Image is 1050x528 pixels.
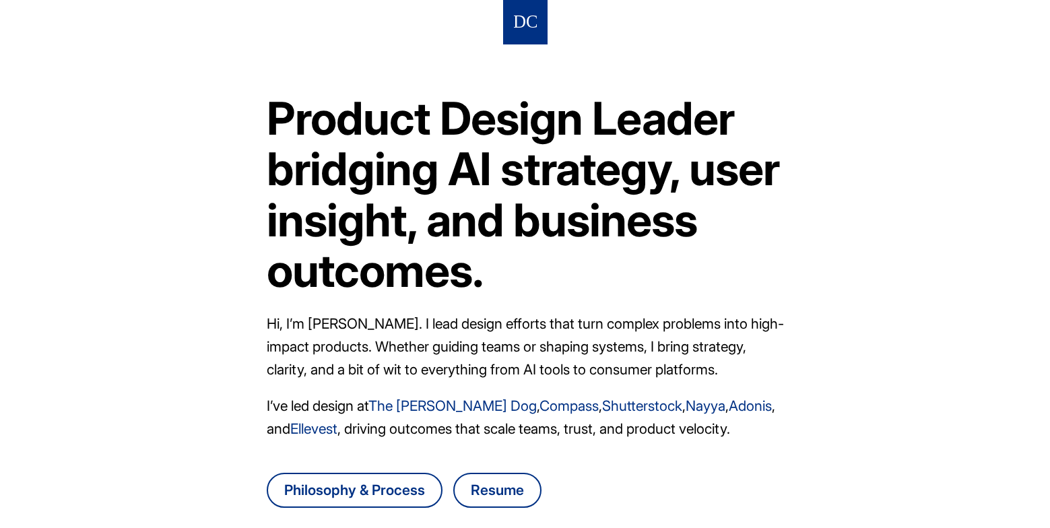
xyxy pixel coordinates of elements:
[514,10,537,35] img: Logo
[290,420,337,437] a: Ellevest
[729,397,772,414] a: Adonis
[267,312,784,381] p: Hi, I’m [PERSON_NAME]. I lead design efforts that turn complex problems into high-impact products...
[368,397,537,414] a: The [PERSON_NAME] Dog
[267,473,442,508] a: Go to Danny Chang's design philosophy and process page
[267,395,784,440] p: I’ve led design at , , , , , and , driving outcomes that scale teams, trust, and product velocity.
[539,397,599,414] a: Compass
[267,93,784,296] h1: Product Design Leader bridging AI strategy, user insight, and business outcomes.
[453,473,542,508] a: Download Danny Chang's resume as a PDF file
[686,397,725,414] a: Nayya
[602,397,682,414] a: Shutterstock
